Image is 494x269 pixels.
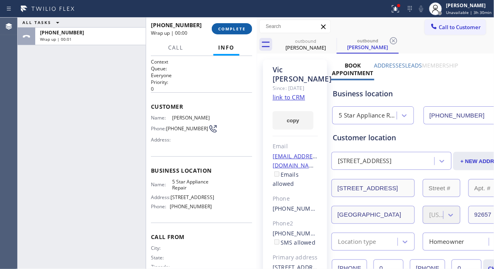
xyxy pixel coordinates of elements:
span: City: [151,245,172,251]
span: [STREET_ADDRESS] [171,194,214,200]
button: ALL TASKS [18,18,67,27]
div: Vic [PERSON_NAME] [273,65,318,84]
button: Call [163,40,188,56]
div: Primary address [273,253,318,262]
span: Info [218,44,235,51]
span: [PHONE_NUMBER] [151,21,202,29]
span: 5 Star Appliance Repair [172,179,212,191]
a: [PHONE_NUMBER] [273,205,323,212]
h2: Queue: [151,65,252,72]
label: Emails allowed [273,171,299,187]
span: ALL TASKS [22,20,51,25]
span: Unavailable | 3h 30min [446,10,492,15]
span: Name: [151,181,172,187]
button: Mute [416,3,427,14]
a: [PHONE_NUMBER] [273,229,323,237]
p: Everyone [151,72,252,79]
label: SMS allowed [273,239,315,246]
div: Email [273,142,318,151]
span: [PHONE_NUMBER] [40,29,84,36]
div: Location type [338,237,376,246]
span: Call to Customer [439,24,481,31]
button: copy [273,111,313,130]
div: Vic Merjanian [337,36,398,53]
button: Info [213,40,239,56]
h1: Context [151,58,252,65]
div: outbound [337,38,398,44]
label: Leads [406,62,422,69]
div: Vic Merjanian [275,36,336,54]
input: Search [260,20,330,33]
button: Call to Customer [425,20,486,35]
span: Business location [151,167,252,174]
div: Phone [273,194,318,203]
label: Membership [422,62,458,69]
div: Homeowner [429,237,464,246]
input: Emails allowed [274,171,279,177]
label: Book Appointment [332,62,373,77]
div: Since: [DATE] [273,84,318,93]
div: outbound [275,38,336,44]
span: Customer [151,103,252,110]
div: [PERSON_NAME] [337,44,398,51]
div: [PERSON_NAME] [275,44,336,51]
div: Phone2 [273,219,318,228]
input: SMS allowed [274,239,279,245]
span: Phone: [151,126,166,132]
div: [STREET_ADDRESS] [338,157,392,166]
a: link to CRM [273,93,305,101]
input: City [331,206,415,224]
span: Call From [151,233,252,241]
p: 0 [151,86,252,92]
span: State: [151,255,172,261]
div: 5 Star Appliance Repair [339,111,398,120]
span: [PHONE_NUMBER] [166,126,208,132]
span: COMPLETE [218,26,246,32]
span: Name: [151,115,172,121]
span: Wrap up | 00:00 [151,30,187,36]
span: Address: [151,194,171,200]
span: Call [168,44,183,51]
span: [PHONE_NUMBER] [170,203,212,209]
input: Address [331,179,415,197]
label: Addresses [374,62,406,69]
div: [PERSON_NAME] [446,2,492,9]
button: COMPLETE [212,23,252,34]
span: Wrap up | 00:01 [40,36,72,42]
input: Street # [423,179,460,197]
h2: Priority: [151,79,252,86]
span: Address: [151,137,172,143]
a: [EMAIL_ADDRESS][DOMAIN_NAME] [273,152,321,169]
span: Phone: [151,203,170,209]
span: [PERSON_NAME] [172,115,212,121]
